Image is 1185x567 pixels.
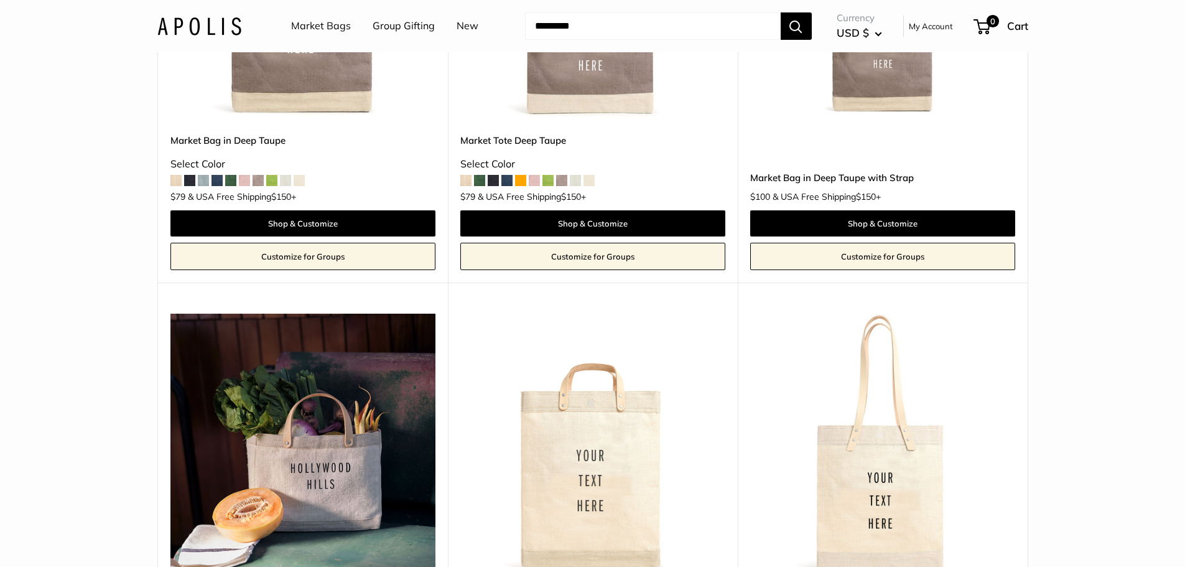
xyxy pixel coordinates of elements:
a: Shop & Customize [460,210,725,237]
div: Select Color [460,155,725,174]
span: $79 [460,191,475,202]
a: Market Tote Deep Taupe [460,133,725,148]
a: Shop & Customize [750,210,1015,237]
input: Search... [525,12,781,40]
span: & USA Free Shipping + [773,192,881,201]
span: Currency [837,9,882,27]
span: USD $ [837,26,869,39]
a: Customize for Groups [170,243,435,270]
a: Market Bag in Deep Taupe with Strap [750,171,1015,185]
a: My Account [909,19,953,34]
a: Shop & Customize [170,210,435,237]
button: Search [781,12,812,40]
span: $150 [561,191,581,202]
a: Customize for Groups [460,243,725,270]
span: $150 [856,191,876,202]
span: $150 [271,191,291,202]
a: Customize for Groups [750,243,1015,270]
div: Select Color [170,155,435,174]
span: & USA Free Shipping + [478,192,586,201]
a: Market Bags [291,17,351,35]
a: New [457,17,478,35]
a: Group Gifting [373,17,435,35]
span: 0 [986,15,998,27]
span: & USA Free Shipping + [188,192,296,201]
a: 0 Cart [975,16,1028,36]
span: Cart [1007,19,1028,32]
span: $100 [750,191,770,202]
img: Apolis [157,17,241,35]
span: $79 [170,191,185,202]
a: Market Bag in Deep Taupe [170,133,435,148]
button: USD $ [837,23,882,43]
